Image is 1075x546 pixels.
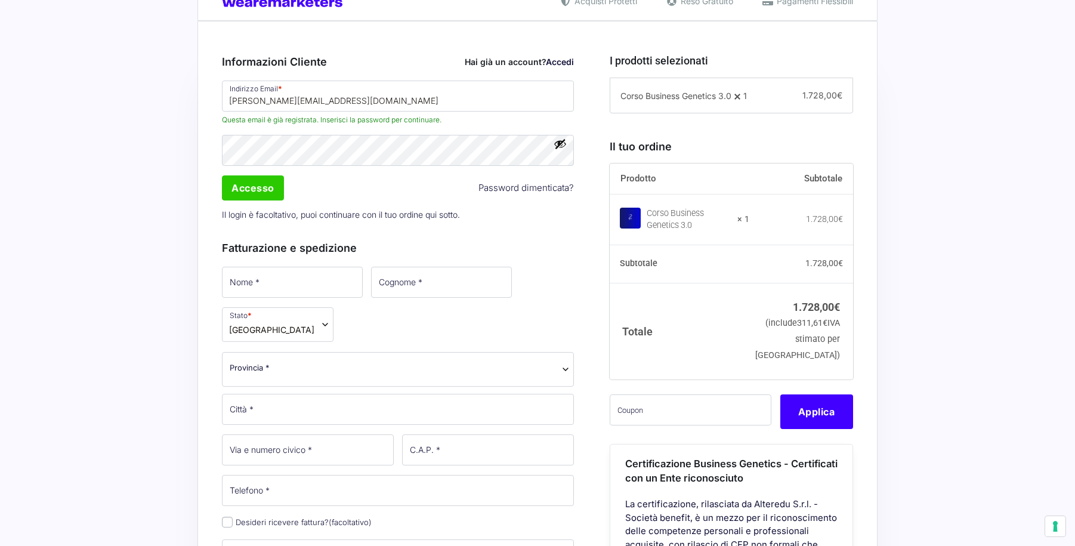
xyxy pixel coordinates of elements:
a: Accedi [546,57,574,67]
span: Corso Business Genetics 3.0 [620,91,731,101]
span: Provincia * [230,362,270,374]
input: Desideri ricevere fattura?(facoltativo) [222,517,233,528]
p: Il login è facoltativo, puoi continuare con il tuo ordine qui sotto. [218,202,578,227]
span: 311,61 [797,318,827,328]
button: Mostra password [554,137,567,150]
h3: Il tuo ordine [610,138,853,155]
th: Prodotto [610,164,750,195]
span: 1 [743,91,747,101]
input: Indirizzo Email * [222,81,574,112]
th: Subtotale [749,164,853,195]
input: Città * [222,394,574,425]
bdi: 1.728,00 [805,258,843,268]
label: Desideri ricevere fattura? [222,517,372,527]
input: Cognome * [371,267,512,298]
span: € [838,258,843,268]
strong: × 1 [737,214,749,226]
th: Totale [610,283,750,379]
bdi: 1.728,00 [793,301,840,313]
iframe: Customerly Messenger Launcher [10,499,45,535]
input: Nome * [222,267,363,298]
span: (facoltativo) [329,517,372,527]
button: Applica [780,394,853,429]
span: Certificazione Business Genetics - Certificati con un Ente riconosciuto [625,458,838,485]
small: (include IVA stimato per [GEOGRAPHIC_DATA]) [755,318,840,360]
span: Italia [229,323,314,336]
span: € [837,90,842,100]
span: € [834,301,840,313]
th: Subtotale [610,245,750,283]
div: Corso Business Genetics 3.0 [647,208,730,232]
span: Provincia [222,352,574,387]
img: Corso Business Genetics 3.0 [620,208,641,229]
h3: I prodotti selezionati [610,53,853,69]
span: € [838,214,843,224]
input: Accesso [222,175,284,200]
h3: Informazioni Cliente [222,54,574,70]
input: C.A.P. * [402,434,574,465]
div: Hai già un account? [465,55,574,68]
a: Password dimenticata? [478,181,574,195]
input: Via e numero civico * [222,434,394,465]
input: Telefono * [222,475,574,506]
h3: Fatturazione e spedizione [222,240,574,256]
span: € [823,318,827,328]
span: Stato [222,307,333,342]
span: Questa email è già registrata. Inserisci la password per continuare. [222,115,574,125]
button: Le tue preferenze relative al consenso per le tecnologie di tracciamento [1045,516,1065,536]
bdi: 1.728,00 [806,214,843,224]
span: 1.728,00 [802,90,842,100]
input: Coupon [610,394,771,425]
